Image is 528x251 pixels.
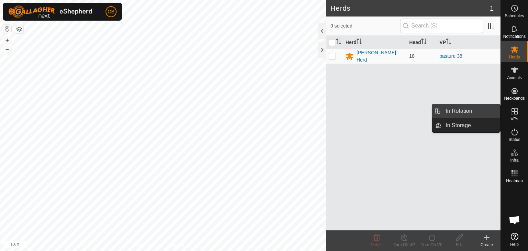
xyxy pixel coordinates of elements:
span: Notifications [503,34,526,39]
span: Animals [507,76,522,80]
th: VP [437,36,500,49]
th: Head [407,36,437,49]
p-sorticon: Activate to sort [421,40,427,45]
p-sorticon: Activate to sort [356,40,362,45]
span: Heatmap [506,179,523,183]
span: In Storage [445,121,471,130]
span: Delete [371,242,383,247]
span: Schedules [505,14,524,18]
div: Turn On VP [418,242,445,248]
span: In Rotation [445,107,472,115]
a: In Storage [441,119,500,132]
span: Infra [510,158,518,162]
a: In Rotation [441,104,500,118]
a: Help [501,230,528,249]
span: 18 [409,53,415,59]
a: Contact Us [170,242,190,248]
a: Privacy Policy [136,242,162,248]
div: Create [473,242,500,248]
button: + [3,36,11,44]
div: [PERSON_NAME] Herd [356,49,404,64]
a: pasture 38 [440,53,462,59]
li: In Storage [432,119,500,132]
button: – [3,45,11,53]
div: Edit [445,242,473,248]
input: Search (S) [400,19,483,33]
span: VPs [510,117,518,121]
p-sorticon: Activate to sort [336,40,341,45]
span: Neckbands [504,96,525,100]
span: Help [510,242,519,247]
img: Gallagher Logo [8,6,94,18]
span: 1 [490,3,494,13]
button: Map Layers [15,25,23,33]
div: Open chat [504,210,525,230]
div: Turn Off VP [390,242,418,248]
th: Herd [343,36,406,49]
p-sorticon: Activate to sort [446,40,451,45]
h2: Herds [330,4,490,12]
button: Reset Map [3,25,11,33]
span: Status [508,138,520,142]
span: Herds [509,55,520,59]
li: In Rotation [432,104,500,118]
span: 0 selected [330,22,400,30]
span: CB [108,8,114,15]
